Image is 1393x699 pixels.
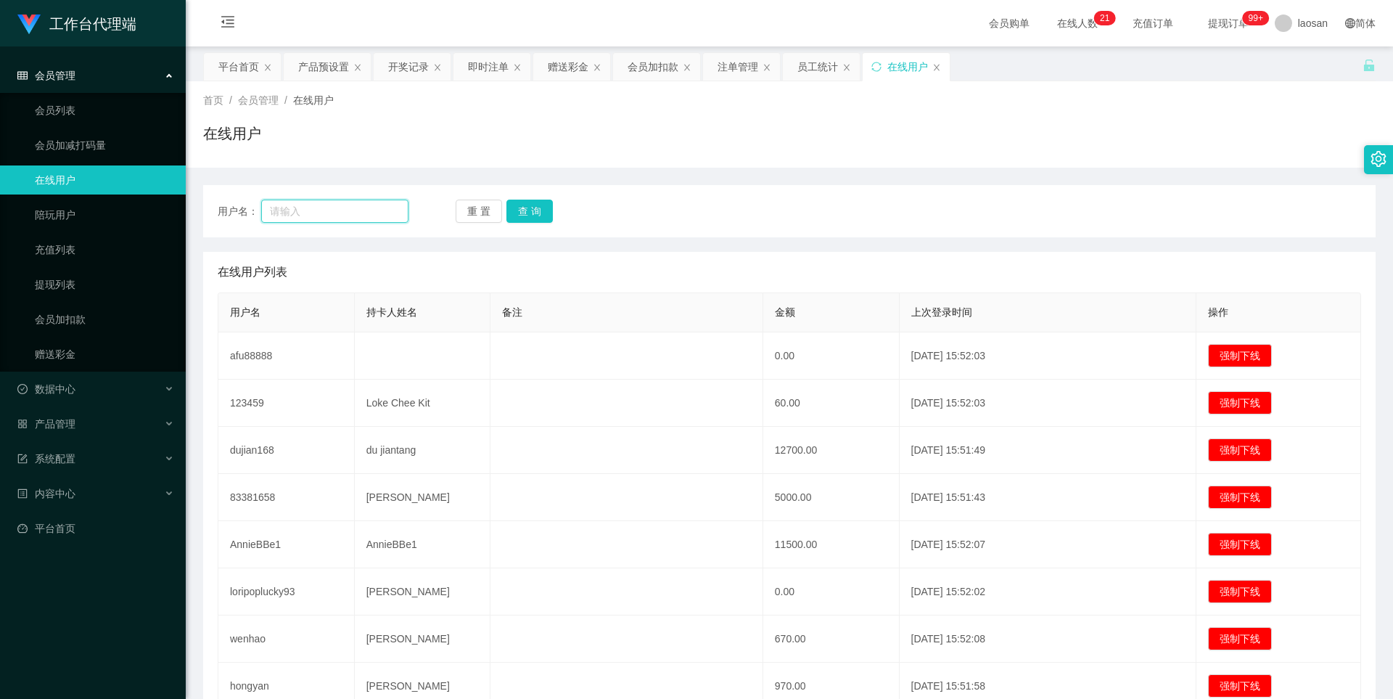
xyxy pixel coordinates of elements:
[763,568,900,616] td: 0.00
[932,63,941,72] i: 图标: close
[35,200,174,229] a: 陪玩用户
[1208,486,1272,509] button: 强制下线
[35,270,174,299] a: 提现列表
[900,427,1197,474] td: [DATE] 15:51:49
[35,131,174,160] a: 会员加减打码量
[1100,11,1105,25] p: 2
[1208,533,1272,556] button: 强制下线
[763,380,900,427] td: 60.00
[17,384,28,394] i: 图标: check-circle-o
[366,306,417,318] span: 持卡人姓名
[17,15,41,35] img: logo.9652507e.png
[353,63,362,72] i: 图标: close
[203,94,223,106] span: 首页
[355,474,491,521] td: [PERSON_NAME]
[218,616,355,663] td: wenhao
[17,383,75,395] span: 数据中心
[1208,344,1272,367] button: 强制下线
[203,1,252,47] i: 图标: menu-fold
[17,453,75,465] span: 系统配置
[293,94,334,106] span: 在线用户
[502,306,522,318] span: 备注
[218,521,355,568] td: AnnieBBe1
[871,62,882,72] i: 图标: sync
[35,96,174,125] a: 会员列表
[17,418,75,430] span: 产品管理
[261,200,408,223] input: 请输入
[1201,18,1256,28] span: 提现订单
[593,63,601,72] i: 图标: close
[298,53,349,81] div: 产品预设置
[763,474,900,521] td: 5000.00
[1208,438,1272,462] button: 强制下线
[203,123,261,144] h1: 在线用户
[1125,18,1180,28] span: 充值订单
[763,427,900,474] td: 12700.00
[355,427,491,474] td: du jiantang
[456,200,502,223] button: 重 置
[17,70,28,81] i: 图标: table
[900,332,1197,380] td: [DATE] 15:52:03
[1243,11,1269,25] sup: 1070
[355,616,491,663] td: [PERSON_NAME]
[218,332,355,380] td: afu88888
[513,63,522,72] i: 图标: close
[433,63,442,72] i: 图标: close
[17,17,136,29] a: 工作台代理端
[683,63,691,72] i: 图标: close
[49,1,136,47] h1: 工作台代理端
[17,488,75,499] span: 内容中心
[230,306,260,318] span: 用户名
[218,204,261,219] span: 用户名：
[763,521,900,568] td: 11500.00
[1371,151,1386,167] i: 图标: setting
[1105,11,1110,25] p: 1
[900,616,1197,663] td: [DATE] 15:52:08
[229,94,232,106] span: /
[1050,18,1105,28] span: 在线人数
[35,235,174,264] a: 充值列表
[1208,627,1272,650] button: 强制下线
[1208,391,1272,414] button: 强制下线
[900,380,1197,427] td: [DATE] 15:52:03
[388,53,429,81] div: 开奖记录
[355,380,491,427] td: Loke Chee Kit
[218,474,355,521] td: 83381658
[17,489,28,499] i: 图标: profile
[238,94,279,106] span: 会员管理
[718,53,758,81] div: 注单管理
[17,514,174,543] a: 图标: dashboard平台首页
[35,305,174,334] a: 会员加扣款
[468,53,509,81] div: 即时注单
[900,568,1197,616] td: [DATE] 15:52:02
[17,419,28,429] i: 图标: appstore-o
[763,616,900,663] td: 670.00
[763,63,771,72] i: 图标: close
[1208,580,1272,603] button: 强制下线
[35,340,174,369] a: 赠送彩金
[900,474,1197,521] td: [DATE] 15:51:43
[887,53,928,81] div: 在线用户
[1363,59,1376,72] i: 图标: unlock
[900,521,1197,568] td: [DATE] 15:52:07
[628,53,678,81] div: 会员加扣款
[263,63,272,72] i: 图标: close
[911,306,972,318] span: 上次登录时间
[218,568,355,616] td: loripoplucky93
[797,53,838,81] div: 员工统计
[548,53,588,81] div: 赠送彩金
[842,63,851,72] i: 图标: close
[17,70,75,81] span: 会员管理
[1208,674,1272,698] button: 强制下线
[355,568,491,616] td: [PERSON_NAME]
[506,200,553,223] button: 查 询
[218,263,287,281] span: 在线用户列表
[1094,11,1115,25] sup: 21
[763,332,900,380] td: 0.00
[218,427,355,474] td: dujian168
[355,521,491,568] td: AnnieBBe1
[218,380,355,427] td: 123459
[284,94,287,106] span: /
[775,306,795,318] span: 金额
[1345,18,1355,28] i: 图标: global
